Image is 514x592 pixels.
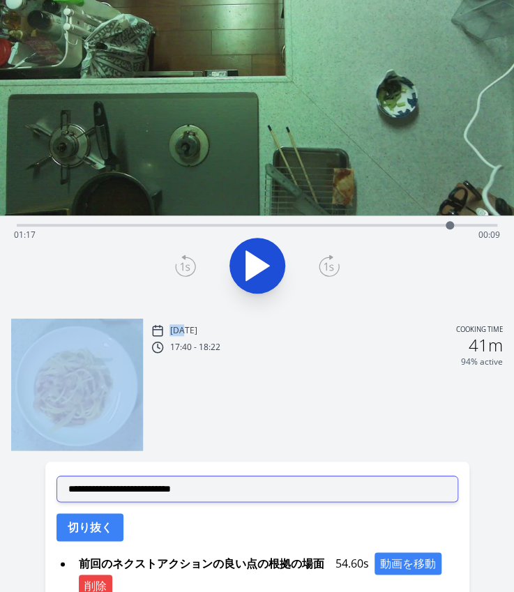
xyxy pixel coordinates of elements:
span: 前回のネクストアクションの良い点の根拠の場面 [73,552,330,575]
p: Cooking time [456,324,503,337]
span: 00:09 [478,229,500,241]
p: [DATE] [169,325,197,336]
img: 250919084136_thumb.jpeg [11,319,143,450]
h2: 41m [469,337,503,354]
span: 01:17 [14,229,36,241]
button: 切り抜く [56,513,123,541]
p: 17:40 - 18:22 [169,342,220,353]
p: 94% active [461,356,503,367]
button: 動画を移動 [375,552,441,575]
